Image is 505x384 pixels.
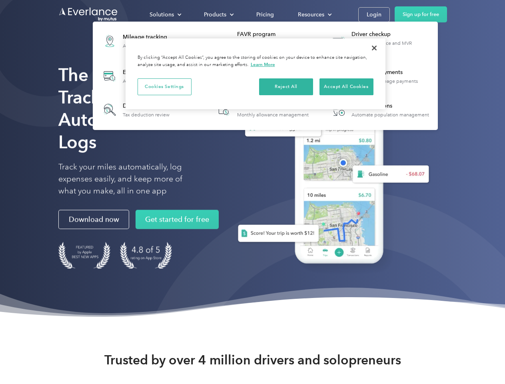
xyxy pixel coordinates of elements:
img: Badge for Featured by Apple Best New Apps [58,242,110,269]
a: Download now [58,210,129,229]
a: Go to homepage [58,7,118,22]
p: Track your miles automatically, log expenses easily, and keep more of what you make, all in one app [58,161,201,197]
div: Solutions [150,10,174,20]
a: Deduction finderTax deduction review [97,97,174,123]
div: Products [196,8,240,22]
button: Accept All Cookies [319,78,373,95]
button: Reject All [259,78,313,95]
a: Sign up for free [395,6,447,22]
a: Expense trackingAutomatic transaction logs [97,62,184,91]
div: Driver checkup [351,30,433,38]
div: Monthly allowance management [237,112,309,118]
div: Deduction finder [123,102,170,110]
div: Pricing [256,10,274,20]
a: Driver checkupLicense, insurance and MVR verification [325,26,434,56]
div: Automate population management [351,112,429,118]
div: Expense tracking [123,68,180,76]
img: Everlance, mileage tracker app, expense tracking app [225,76,435,276]
div: Products [204,10,226,20]
a: Login [358,7,390,22]
div: Cookie banner [126,38,385,109]
a: Get started for free [136,210,219,229]
strong: Trusted by over 4 million drivers and solopreneurs [104,352,401,368]
div: FAVR program [237,30,319,38]
div: Tax deduction review [123,112,170,118]
div: Solutions [142,8,188,22]
div: Mileage tracking [123,33,175,41]
a: FAVR programFixed & Variable Rate reimbursement design & management [211,26,319,56]
div: By clicking “Accept All Cookies”, you agree to the storing of cookies on your device to enhance s... [138,54,373,68]
img: 4.9 out of 5 stars on the app store [120,242,172,269]
nav: Products [93,22,438,130]
a: Pricing [248,8,282,22]
a: HR IntegrationsAutomate population management [325,97,433,123]
button: Close [365,39,383,57]
div: Login [367,10,381,20]
a: Mileage trackingAutomatic mileage logs [97,26,179,56]
div: License, insurance and MVR verification [351,40,433,52]
div: Resources [298,10,324,20]
a: Accountable planMonthly allowance management [211,97,313,123]
div: Automatic transaction logs [123,78,180,84]
div: Automatic mileage logs [123,43,175,49]
div: HR Integrations [351,102,429,110]
div: Privacy [126,38,385,109]
button: Cookies Settings [138,78,192,95]
div: Resources [290,8,338,22]
a: More information about your privacy, opens in a new tab [251,62,275,67]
